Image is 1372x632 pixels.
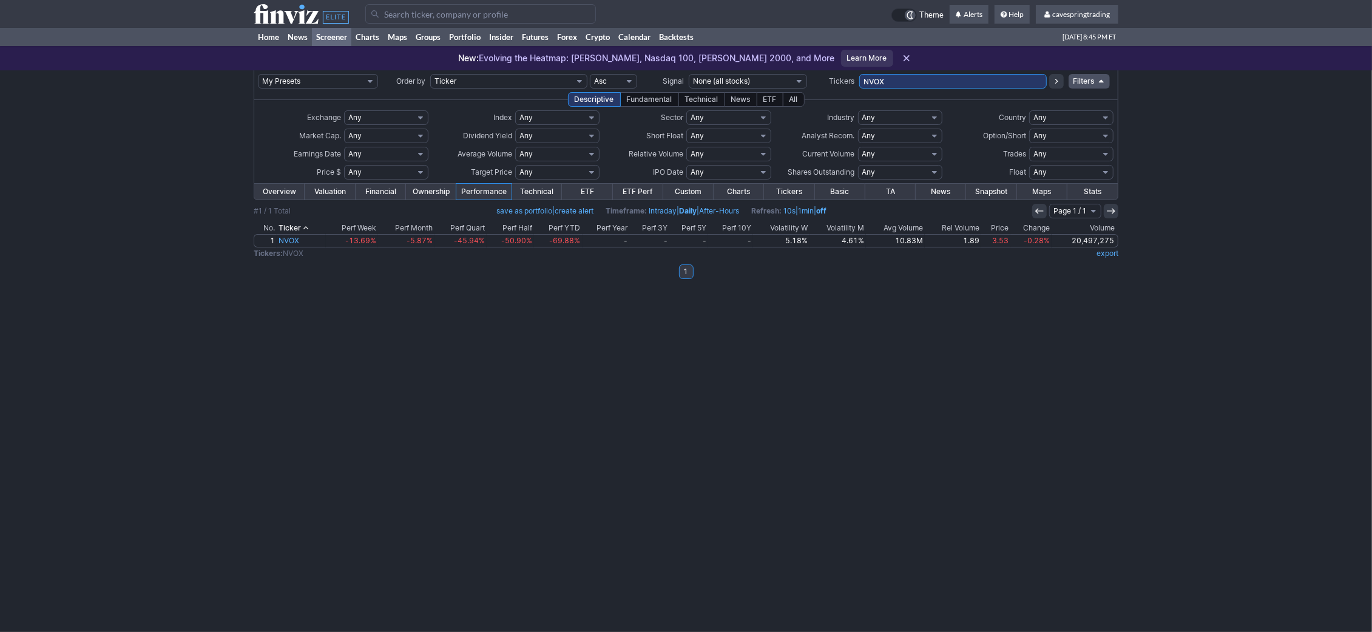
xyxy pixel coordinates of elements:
div: ETF [757,92,783,107]
span: IPO Date [653,167,683,176]
a: 1 [679,264,694,279]
span: Theme [919,8,944,22]
a: Overview [254,184,305,200]
b: Tickers: [254,249,283,258]
div: All [783,92,805,107]
a: export [1097,249,1118,258]
a: Screener [312,28,351,46]
th: Ticker [277,222,326,234]
div: #1 / 1 Total [254,205,291,217]
a: Ownership [406,184,456,200]
th: Volatility W [753,222,809,234]
a: Custom [663,184,714,200]
a: News [916,184,966,200]
a: NVOX [277,235,326,247]
a: -50.90% [487,235,534,247]
th: Perf YTD [534,222,582,234]
a: Filters [1069,74,1110,89]
a: ETF Perf [613,184,663,200]
a: Performance [456,184,512,200]
span: | [496,205,593,217]
a: 10s [783,206,796,215]
div: Descriptive [568,92,621,107]
a: - [708,235,753,247]
a: -5.87% [378,235,434,247]
span: Order by [396,76,425,86]
a: -69.88% [534,235,582,247]
a: Futures [518,28,553,46]
th: Perf Year [583,222,630,234]
span: -5.87% [407,236,433,245]
span: cavespringtrading [1052,10,1110,19]
a: -13.69% [326,235,378,247]
span: Analyst Recom. [802,131,855,140]
th: No. [254,222,277,234]
a: TA [865,184,916,200]
a: - [583,235,630,247]
a: -0.28% [1010,235,1052,247]
th: Avg Volume [866,222,925,234]
span: Relative Volume [629,149,683,158]
span: | | [751,205,826,217]
p: Evolving the Heatmap: [PERSON_NAME], Nasdaq 100, [PERSON_NAME] 2000, and More [459,52,835,64]
a: Alerts [950,5,988,24]
a: create alert [555,206,593,215]
a: 4.61% [809,235,866,247]
span: Sector [661,113,683,122]
span: New: [459,53,479,63]
a: Financial [356,184,406,200]
th: Change [1010,222,1052,234]
a: cavespringtrading [1036,5,1118,24]
th: Perf Month [378,222,434,234]
a: Backtests [655,28,698,46]
a: Charts [351,28,384,46]
span: Signal [663,76,684,86]
th: Perf Week [326,222,378,234]
div: News [725,92,757,107]
a: Charts [714,184,764,200]
span: Trades [1003,149,1026,158]
span: Average Volume [458,149,512,158]
b: 1 [684,264,688,279]
a: 20,497,275 [1052,235,1118,247]
b: Timeframe: [606,206,647,215]
th: Rel Volume [925,222,981,234]
span: Dividend Yield [463,131,512,140]
span: Target Price [471,167,512,176]
span: Country [999,113,1026,122]
a: 5.18% [753,235,809,247]
a: - [669,235,708,247]
th: Volatility M [809,222,866,234]
a: off [816,206,826,215]
a: ETF [562,184,612,200]
span: Price $ [317,167,341,176]
a: 1min [798,206,814,215]
a: Tickers [764,184,814,200]
span: [DATE] 8:45 PM ET [1063,28,1116,46]
a: -45.94% [434,235,487,247]
th: Perf 10Y [708,222,753,234]
span: Industry [828,113,855,122]
a: 10.83M [866,235,925,247]
span: -50.90% [501,236,532,245]
span: Earnings Date [294,149,341,158]
a: Maps [384,28,411,46]
span: Option/Short [983,131,1026,140]
a: 1 [254,235,277,247]
span: Index [493,113,512,122]
a: Valuation [305,184,355,200]
a: Groups [411,28,445,46]
span: Shares Outstanding [788,167,855,176]
span: Current Volume [803,149,855,158]
th: Price [981,222,1010,234]
a: Crypto [581,28,614,46]
a: - [629,235,669,247]
a: After-Hours [699,206,739,215]
span: -13.69% [345,236,376,245]
span: -0.28% [1024,236,1050,245]
a: Help [995,5,1030,24]
th: Perf Half [487,222,534,234]
span: Exchange [307,113,341,122]
span: Tickers [829,76,854,86]
input: Search [365,4,596,24]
